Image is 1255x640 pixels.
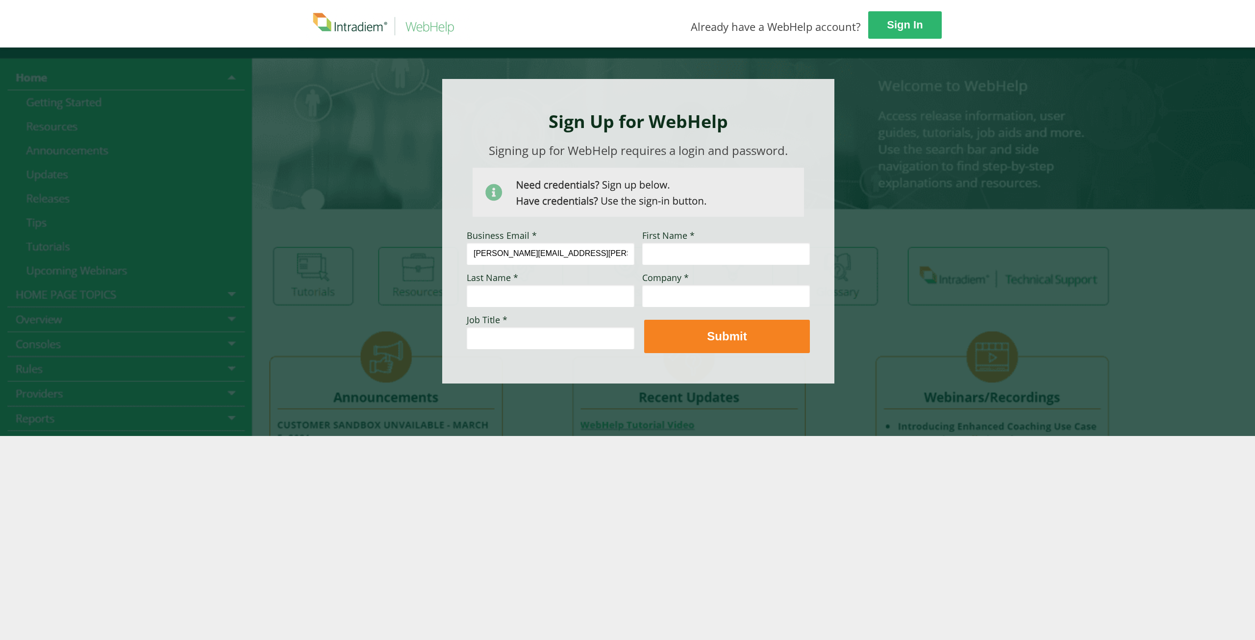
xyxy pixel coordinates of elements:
[467,230,537,241] span: Business Email *
[473,168,804,217] img: Need Credentials? Sign up below. Have Credentials? Use the sign-in button.
[691,19,861,34] span: Already have a WebHelp account?
[642,230,695,241] span: First Name *
[868,11,942,39] a: Sign In
[644,320,810,353] button: Submit
[887,19,923,31] strong: Sign In
[489,142,788,158] span: Signing up for WebHelp requires a login and password.
[467,314,507,326] span: Job Title *
[707,330,747,343] strong: Submit
[642,272,689,283] span: Company *
[467,272,518,283] span: Last Name *
[549,109,728,133] strong: Sign Up for WebHelp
